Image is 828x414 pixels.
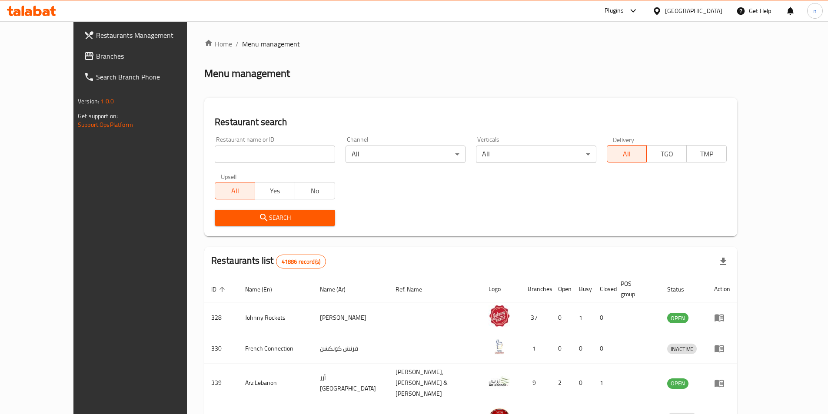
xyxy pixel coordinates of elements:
span: No [299,185,332,197]
td: 339 [204,364,238,402]
td: 0 [551,302,572,333]
div: Menu [714,312,730,323]
button: TMP [686,145,727,162]
li: / [236,39,239,49]
button: All [607,145,647,162]
th: Busy [572,276,593,302]
span: INACTIVE [667,344,697,354]
td: أرز [GEOGRAPHIC_DATA] [313,364,389,402]
span: ID [211,284,228,295]
th: Action [707,276,737,302]
td: 1 [572,302,593,333]
span: Branches [96,51,205,61]
a: Support.OpsPlatform [78,119,133,130]
th: Open [551,276,572,302]
img: French Connection [489,336,510,358]
td: 1 [593,364,614,402]
td: 0 [593,333,614,364]
label: Upsell [221,173,237,179]
td: 1 [521,333,551,364]
span: 1.0.0 [100,96,114,107]
button: Search [215,210,335,226]
div: Export file [713,251,734,272]
th: Closed [593,276,614,302]
input: Search for restaurant name or ID.. [215,146,335,163]
span: Yes [259,185,292,197]
span: 41886 record(s) [276,258,326,266]
td: Arz Lebanon [238,364,313,402]
td: 328 [204,302,238,333]
span: TGO [650,148,683,160]
span: TMP [690,148,723,160]
a: Home [204,39,232,49]
button: TGO [646,145,687,162]
div: Total records count [276,255,326,268]
h2: Restaurant search [215,116,727,129]
td: 37 [521,302,551,333]
h2: Menu management [204,66,290,80]
span: Ref. Name [396,284,433,295]
h2: Restaurants list [211,254,326,268]
div: Menu [714,343,730,354]
span: Search Branch Phone [96,72,205,82]
span: Menu management [242,39,300,49]
td: 2 [551,364,572,402]
nav: breadcrumb [204,39,737,49]
td: [PERSON_NAME] [313,302,389,333]
th: Branches [521,276,551,302]
div: All [346,146,466,163]
span: OPEN [667,378,688,388]
div: OPEN [667,378,688,389]
td: 0 [551,333,572,364]
a: Restaurants Management [77,25,212,46]
a: Search Branch Phone [77,66,212,87]
td: 0 [572,333,593,364]
span: All [611,148,644,160]
td: French Connection [238,333,313,364]
button: All [215,182,255,199]
td: 330 [204,333,238,364]
span: Restaurants Management [96,30,205,40]
div: All [476,146,596,163]
span: Name (Ar) [320,284,357,295]
span: Get support on: [78,110,118,122]
span: OPEN [667,313,688,323]
button: Yes [255,182,295,199]
td: Johnny Rockets [238,302,313,333]
td: 0 [572,364,593,402]
td: 0 [593,302,614,333]
a: Branches [77,46,212,66]
label: Delivery [613,136,635,142]
td: [PERSON_NAME],[PERSON_NAME] & [PERSON_NAME] [389,364,482,402]
td: فرنش كونكشن [313,333,389,364]
span: Name (En) [245,284,283,295]
button: No [295,182,335,199]
span: Status [667,284,695,295]
img: Arz Lebanon [489,371,510,392]
div: [GEOGRAPHIC_DATA] [665,6,722,16]
img: Johnny Rockets [489,305,510,327]
td: 9 [521,364,551,402]
span: All [219,185,252,197]
div: Menu [714,378,730,388]
div: Plugins [605,6,624,16]
span: POS group [621,278,650,299]
span: Search [222,212,328,223]
span: Version: [78,96,99,107]
span: n [813,6,817,16]
th: Logo [482,276,521,302]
